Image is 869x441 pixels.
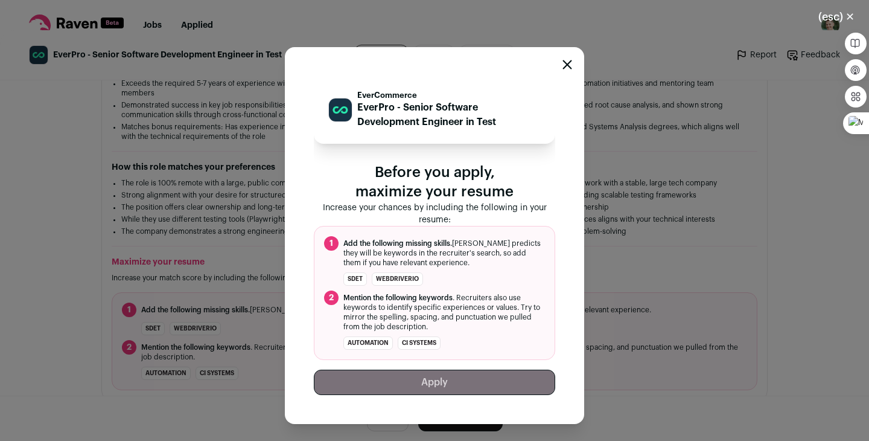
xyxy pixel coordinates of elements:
button: Close modal [562,60,572,69]
span: [PERSON_NAME] predicts they will be keywords in the recruiter's search, so add them if you have r... [343,239,545,268]
li: automation [343,336,393,350]
span: Mention the following keywords [343,294,453,301]
p: EverPro - Senior Software Development Engineer in Test [357,100,541,129]
span: 1 [324,236,339,251]
span: Add the following missing skills. [343,240,452,247]
img: a62f3687621b8697e9488e78d6c5a38f6e4798a24e453e3252adbf6215856b0f.jpg [329,98,352,121]
li: WebdriverIO [372,272,423,286]
li: SDET [343,272,367,286]
span: . Recruiters also use keywords to identify specific experiences or values. Try to mirror the spel... [343,293,545,332]
p: EverCommerce [357,91,541,100]
button: Close modal [804,4,869,30]
p: Before you apply, maximize your resume [314,163,555,202]
p: Increase your chances by including the following in your resume: [314,202,555,226]
li: CI systems [398,336,441,350]
span: 2 [324,291,339,305]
